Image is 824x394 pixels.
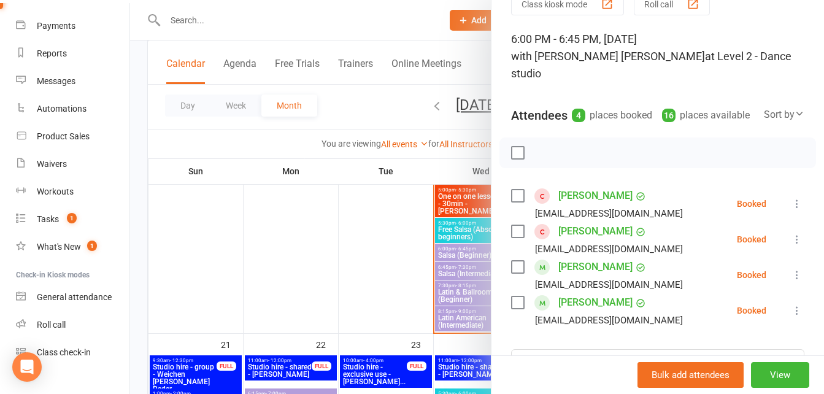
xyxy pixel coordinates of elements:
div: Workouts [37,187,74,196]
div: [EMAIL_ADDRESS][DOMAIN_NAME] [535,206,683,222]
a: Product Sales [16,123,129,150]
a: Class kiosk mode [16,339,129,366]
span: 1 [87,241,97,251]
div: [EMAIL_ADDRESS][DOMAIN_NAME] [535,241,683,257]
div: Open Intercom Messenger [12,352,42,382]
div: 6:00 PM - 6:45 PM, [DATE] [511,31,804,82]
a: [PERSON_NAME] [558,257,633,277]
div: Automations [37,104,87,114]
div: Booked [737,271,766,279]
button: Bulk add attendees [637,362,744,388]
div: Class check-in [37,347,91,357]
div: places available [662,107,750,124]
div: What's New [37,242,81,252]
input: Search to add attendees [511,349,804,375]
a: General attendance kiosk mode [16,284,129,311]
a: Automations [16,95,129,123]
a: Messages [16,68,129,95]
div: [EMAIL_ADDRESS][DOMAIN_NAME] [535,277,683,293]
div: Booked [737,199,766,208]
div: Product Sales [37,131,90,141]
div: Sort by [764,107,804,123]
div: places booked [572,107,652,124]
div: Attendees [511,107,568,124]
div: Messages [37,76,75,86]
div: Roll call [37,320,66,330]
div: Waivers [37,159,67,169]
div: 4 [572,109,585,122]
a: Waivers [16,150,129,178]
a: [PERSON_NAME] [558,222,633,241]
div: Booked [737,235,766,244]
a: What's New1 [16,233,129,261]
a: [PERSON_NAME] [558,293,633,312]
div: [EMAIL_ADDRESS][DOMAIN_NAME] [535,312,683,328]
div: General attendance [37,292,112,302]
div: Reports [37,48,67,58]
div: 16 [662,109,676,122]
div: Payments [37,21,75,31]
span: with [PERSON_NAME] [PERSON_NAME] [511,50,705,63]
button: View [751,362,809,388]
a: [PERSON_NAME] [558,186,633,206]
a: Tasks 1 [16,206,129,233]
span: 1 [67,213,77,223]
a: Payments [16,12,129,40]
div: Booked [737,306,766,315]
a: Workouts [16,178,129,206]
a: Reports [16,40,129,68]
a: Roll call [16,311,129,339]
div: Tasks [37,214,59,224]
